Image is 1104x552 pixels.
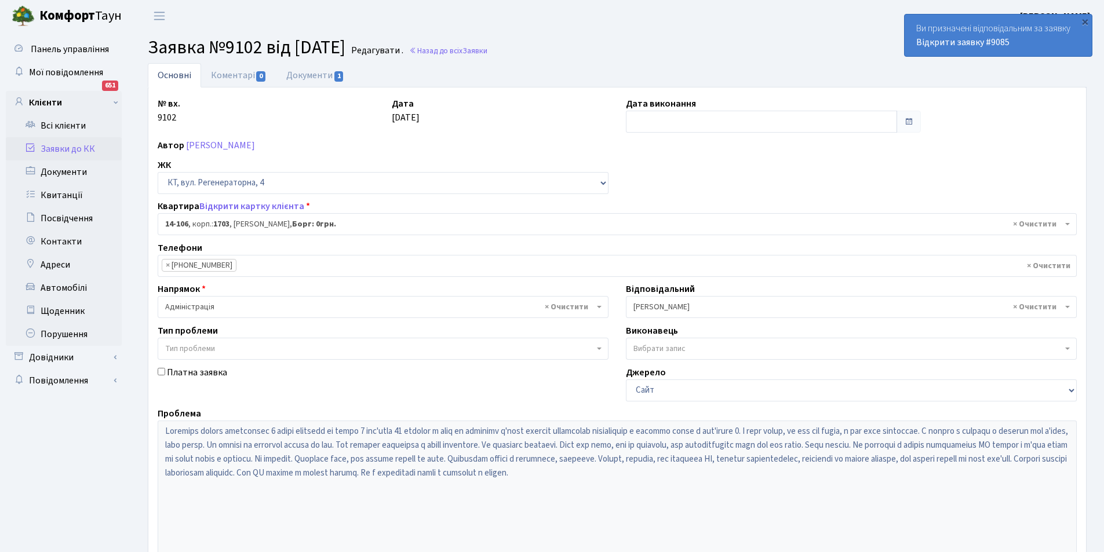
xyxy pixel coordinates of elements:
[167,365,227,379] label: Платна заявка
[462,45,487,56] span: Заявки
[29,66,103,79] span: Мої повідомлення
[1027,260,1070,272] span: Видалити всі елементи
[166,259,170,271] span: ×
[213,218,229,230] b: 1703
[6,253,122,276] a: Адреси
[201,63,276,87] a: Коментарі
[149,97,383,133] div: 9102
[633,343,686,354] span: Вибрати запис
[158,158,171,172] label: ЖК
[6,184,122,207] a: Квитанції
[158,213,1077,235] span: <b>14-106</b>, корп.: <b>1703</b>, Одинець Ольга Олександрівна, <b>Борг: 0грн.</b>
[409,45,487,56] a: Назад до всіхЗаявки
[12,5,35,28] img: logo.png
[334,71,344,82] span: 1
[158,138,184,152] label: Автор
[158,296,609,318] span: Адміністрація
[158,407,201,421] label: Проблема
[392,97,414,111] label: Дата
[1020,9,1090,23] a: [PERSON_NAME]
[1020,10,1090,23] b: [PERSON_NAME]
[162,259,236,272] li: (093) 907-93-44
[158,199,310,213] label: Квартира
[349,45,403,56] small: Редагувати .
[39,6,122,26] span: Таун
[1013,301,1056,313] span: Видалити всі елементи
[383,97,617,133] div: [DATE]
[6,369,122,392] a: Повідомлення
[626,97,696,111] label: Дата виконання
[158,97,180,111] label: № вх.
[6,299,122,323] a: Щоденник
[145,6,174,25] button: Переключити навігацію
[276,63,354,87] a: Документи
[633,301,1062,313] span: Микитенко І.В.
[6,160,122,184] a: Документи
[31,43,109,56] span: Панель управління
[6,137,122,160] a: Заявки до КК
[165,343,215,354] span: Тип проблеми
[626,365,666,379] label: Джерело
[6,276,122,299] a: Автомобілі
[186,139,255,152] a: [PERSON_NAME]
[6,114,122,137] a: Всі клієнти
[158,282,206,296] label: Напрямок
[6,91,122,114] a: Клієнти
[6,323,122,346] a: Порушення
[1013,218,1056,230] span: Видалити всі елементи
[148,34,345,61] span: Заявка №9102 від [DATE]
[6,38,122,61] a: Панель управління
[102,81,118,91] div: 651
[148,63,201,87] a: Основні
[158,324,218,338] label: Тип проблеми
[165,218,1062,230] span: <b>14-106</b>, корп.: <b>1703</b>, Одинець Ольга Олександрівна, <b>Борг: 0грн.</b>
[165,218,188,230] b: 14-106
[6,207,122,230] a: Посвідчення
[916,36,1010,49] a: Відкрити заявку #9085
[256,71,265,82] span: 0
[39,6,95,25] b: Комфорт
[1079,16,1091,27] div: ×
[292,218,336,230] b: Борг: 0грн.
[905,14,1092,56] div: Ви призначені відповідальним за заявку
[626,282,695,296] label: Відповідальний
[6,346,122,369] a: Довідники
[158,241,202,255] label: Телефони
[6,230,122,253] a: Контакти
[626,324,678,338] label: Виконавець
[165,301,594,313] span: Адміністрація
[626,296,1077,318] span: Микитенко І.В.
[6,61,122,84] a: Мої повідомлення651
[545,301,588,313] span: Видалити всі елементи
[199,200,304,213] a: Відкрити картку клієнта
